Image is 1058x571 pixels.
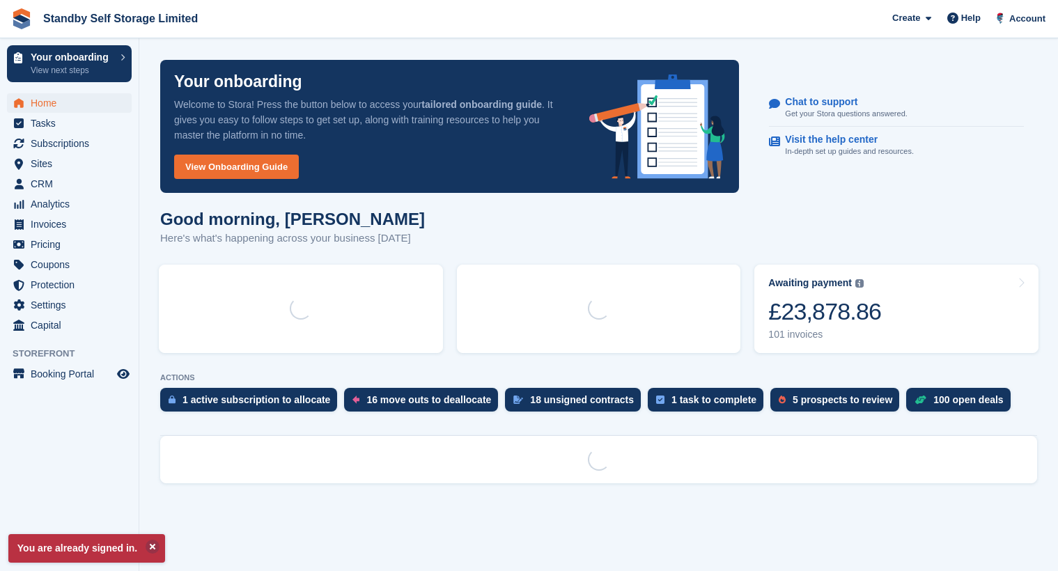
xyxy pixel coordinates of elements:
[785,96,896,108] p: Chat to support
[7,93,132,113] a: menu
[513,396,523,404] img: contract_signature_icon-13c848040528278c33f63329250d36e43548de30e8caae1d1a13099fd9432cc5.svg
[7,45,132,82] a: Your onboarding View next steps
[7,174,132,194] a: menu
[31,364,114,384] span: Booking Portal
[31,295,114,315] span: Settings
[344,388,505,419] a: 16 move outs to deallocate
[169,395,176,404] img: active_subscription_to_allocate_icon-d502201f5373d7db506a760aba3b589e785aa758c864c3986d89f69b8ff3...
[174,155,299,179] a: View Onboarding Guide
[31,174,114,194] span: CRM
[115,366,132,382] a: Preview store
[589,75,726,179] img: onboarding-info-6c161a55d2c0e0a8cae90662b2fe09162a5109e8cc188191df67fb4f79e88e88.svg
[785,134,903,146] p: Visit the help center
[961,11,981,25] span: Help
[993,11,1007,25] img: Glenn Fisher
[7,235,132,254] a: menu
[779,396,786,404] img: prospect-51fa495bee0391a8d652442698ab0144808aea92771e9ea1ae160a38d050c398.svg
[38,7,203,30] a: Standby Self Storage Limited
[768,297,881,326] div: £23,878.86
[770,388,906,419] a: 5 prospects to review
[421,99,542,110] strong: tailored onboarding guide
[915,395,926,405] img: deal-1b604bf984904fb50ccaf53a9ad4b4a5d6e5aea283cecdc64d6e3604feb123c2.svg
[31,114,114,133] span: Tasks
[7,154,132,173] a: menu
[31,154,114,173] span: Sites
[366,394,491,405] div: 16 move outs to deallocate
[7,275,132,295] a: menu
[11,8,32,29] img: stora-icon-8386f47178a22dfd0bd8f6a31ec36ba5ce8667c1dd55bd0f319d3a0aa187defe.svg
[892,11,920,25] span: Create
[7,295,132,315] a: menu
[174,97,567,143] p: Welcome to Stora! Press the button below to access your . It gives you easy to follow steps to ge...
[7,114,132,133] a: menu
[31,214,114,234] span: Invoices
[31,235,114,254] span: Pricing
[933,394,1003,405] div: 100 open deals
[906,388,1017,419] a: 100 open deals
[656,396,664,404] img: task-75834270c22a3079a89374b754ae025e5fb1db73e45f91037f5363f120a921f8.svg
[160,388,344,419] a: 1 active subscription to allocate
[505,388,648,419] a: 18 unsigned contracts
[31,315,114,335] span: Capital
[7,214,132,234] a: menu
[31,52,114,62] p: Your onboarding
[31,93,114,113] span: Home
[7,134,132,153] a: menu
[785,108,907,120] p: Get your Stora questions answered.
[530,394,634,405] div: 18 unsigned contracts
[1009,12,1045,26] span: Account
[648,388,770,419] a: 1 task to complete
[174,74,302,90] p: Your onboarding
[31,194,114,214] span: Analytics
[31,255,114,274] span: Coupons
[182,394,330,405] div: 1 active subscription to allocate
[768,277,852,289] div: Awaiting payment
[31,64,114,77] p: View next steps
[769,127,1024,164] a: Visit the help center In-depth set up guides and resources.
[785,146,914,157] p: In-depth set up guides and resources.
[7,255,132,274] a: menu
[768,329,881,341] div: 101 invoices
[31,134,114,153] span: Subscriptions
[13,347,139,361] span: Storefront
[855,279,864,288] img: icon-info-grey-7440780725fd019a000dd9b08b2336e03edf1995a4989e88bcd33f0948082b44.svg
[160,210,425,228] h1: Good morning, [PERSON_NAME]
[160,230,425,247] p: Here's what's happening across your business [DATE]
[754,265,1038,353] a: Awaiting payment £23,878.86 101 invoices
[769,89,1024,127] a: Chat to support Get your Stora questions answered.
[793,394,892,405] div: 5 prospects to review
[160,373,1037,382] p: ACTIONS
[31,275,114,295] span: Protection
[7,315,132,335] a: menu
[7,194,132,214] a: menu
[671,394,756,405] div: 1 task to complete
[8,534,165,563] p: You are already signed in.
[7,364,132,384] a: menu
[352,396,359,404] img: move_outs_to_deallocate_icon-f764333ba52eb49d3ac5e1228854f67142a1ed5810a6f6cc68b1a99e826820c5.svg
